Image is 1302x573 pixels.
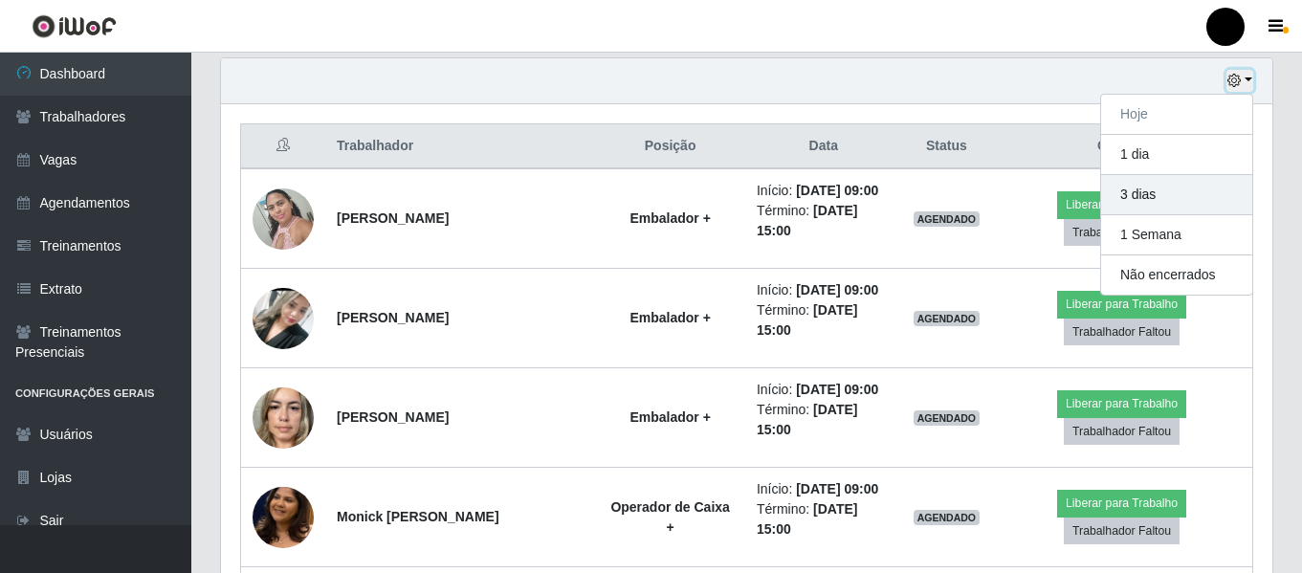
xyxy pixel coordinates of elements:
li: Término: [757,400,891,440]
th: Status [902,124,992,169]
li: Início: [757,181,891,201]
th: Trabalhador [325,124,595,169]
button: 1 Semana [1101,215,1252,255]
th: Data [745,124,902,169]
button: 1 dia [1101,135,1252,175]
time: [DATE] 09:00 [796,282,878,298]
span: AGENDADO [914,211,981,227]
span: AGENDADO [914,311,981,326]
time: [DATE] 09:00 [796,183,878,198]
strong: [PERSON_NAME] [337,210,449,226]
strong: Embalador + [629,310,710,325]
th: Posição [595,124,745,169]
th: Opções [991,124,1252,169]
strong: Embalador + [629,409,710,425]
button: Liberar para Trabalho [1057,490,1186,517]
button: 3 dias [1101,175,1252,215]
strong: Embalador + [629,210,710,226]
li: Início: [757,380,891,400]
img: 1755712424414.jpeg [253,250,314,386]
li: Início: [757,479,891,499]
button: Trabalhador Faltou [1064,319,1180,345]
time: [DATE] 09:00 [796,382,878,397]
button: Hoje [1101,95,1252,135]
strong: Operador de Caixa + [610,499,730,535]
button: Trabalhador Faltou [1064,418,1180,445]
li: Início: [757,280,891,300]
strong: [PERSON_NAME] [337,409,449,425]
img: CoreUI Logo [32,14,117,38]
li: Término: [757,201,891,241]
button: Liberar para Trabalho [1057,191,1186,218]
button: Liberar para Trabalho [1057,390,1186,417]
img: 1702328329487.jpeg [253,178,314,259]
span: AGENDADO [914,410,981,426]
button: Trabalhador Faltou [1064,518,1180,544]
button: Não encerrados [1101,255,1252,295]
strong: [PERSON_NAME] [337,310,449,325]
time: [DATE] 09:00 [796,481,878,496]
li: Término: [757,300,891,341]
button: Trabalhador Faltou [1064,219,1180,246]
strong: Monick [PERSON_NAME] [337,509,499,524]
button: Liberar para Trabalho [1057,291,1186,318]
li: Término: [757,499,891,540]
span: AGENDADO [914,510,981,525]
img: 1744395296980.jpeg [253,377,314,458]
